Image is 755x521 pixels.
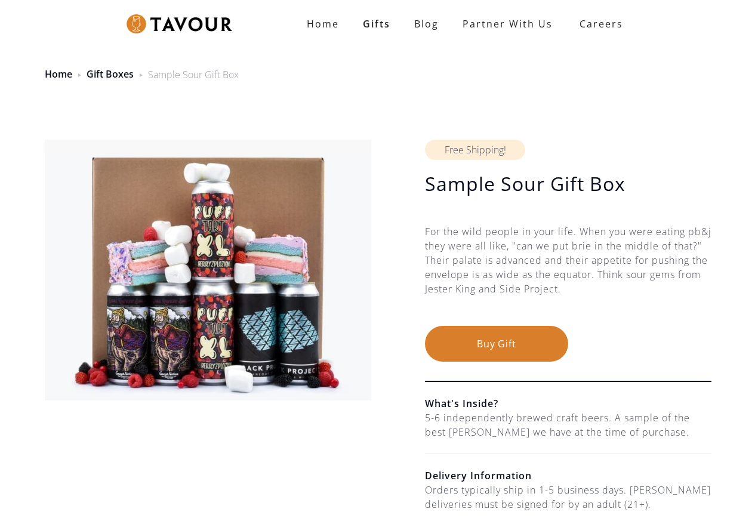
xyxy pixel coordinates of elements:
a: partner with us [451,12,565,36]
a: Home [295,12,351,36]
div: Orders typically ship in 1-5 business days. [PERSON_NAME] deliveries must be signed for by an adu... [425,483,711,511]
a: Blog [402,12,451,36]
div: Free Shipping! [425,140,525,160]
h6: What's Inside? [425,396,711,411]
button: Buy Gift [425,326,568,362]
div: Sample Sour Gift Box [148,67,239,82]
a: Gifts [351,12,402,36]
div: 5-6 independently brewed craft beers. A sample of the best [PERSON_NAME] we have at the time of p... [425,411,711,439]
div: For the wild people in your life. When you were eating pb&j they were all like, "can we put brie ... [425,224,711,326]
h6: Delivery Information [425,468,711,483]
a: Home [45,67,72,81]
strong: Home [307,17,339,30]
a: Gift Boxes [87,67,134,81]
a: Careers [565,7,632,41]
strong: Careers [580,12,623,36]
h1: Sample Sour Gift Box [425,172,711,196]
